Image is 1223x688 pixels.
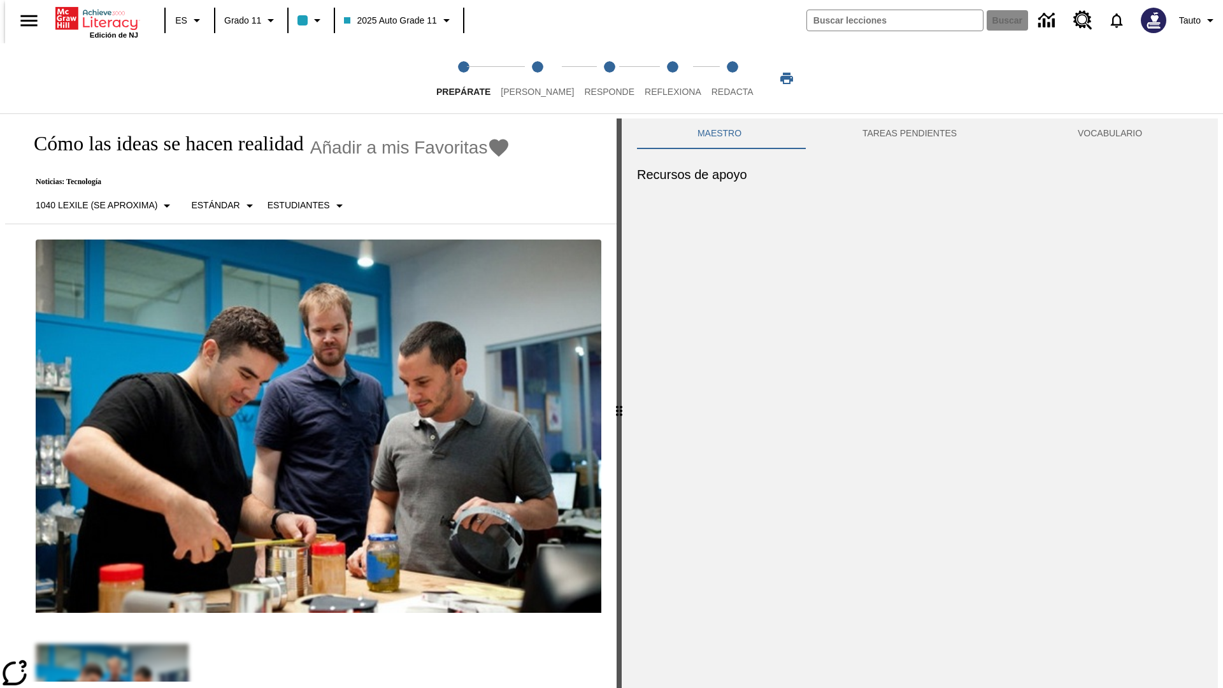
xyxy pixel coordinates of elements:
a: Centro de recursos, Se abrirá en una pestaña nueva. [1066,3,1100,38]
span: 2025 Auto Grade 11 [344,14,436,27]
button: El color de la clase es azul claro. Cambiar el color de la clase. [292,9,330,32]
button: Lenguaje: ES, Selecciona un idioma [169,9,210,32]
button: VOCABULARIO [1017,118,1203,149]
span: Reflexiona [645,87,701,97]
button: Imprimir [766,67,807,90]
p: Noticias: Tecnología [20,177,510,187]
div: activity [622,118,1218,688]
button: Maestro [637,118,802,149]
button: Prepárate step 1 of 5 [426,43,501,113]
div: reading [5,118,617,682]
input: Buscar campo [807,10,983,31]
p: Estudiantes [268,199,330,212]
button: Reflexiona step 4 of 5 [634,43,712,113]
button: Perfil/Configuración [1174,9,1223,32]
span: Prepárate [436,87,490,97]
img: Avatar [1141,8,1166,33]
span: Tauto [1179,14,1201,27]
div: Pulsa la tecla de intro o la barra espaciadora y luego presiona las flechas de derecha e izquierd... [617,118,622,688]
button: Redacta step 5 of 5 [701,43,764,113]
button: Seleccionar estudiante [262,194,352,217]
button: Abrir el menú lateral [10,2,48,39]
span: Grado 11 [224,14,261,27]
p: 1040 Lexile (Se aproxima) [36,199,157,212]
div: Instructional Panel Tabs [637,118,1203,149]
button: Seleccione Lexile, 1040 Lexile (Se aproxima) [31,194,180,217]
a: Centro de información [1031,3,1066,38]
h1: Cómo las ideas se hacen realidad [20,132,304,155]
button: Clase: 2025 Auto Grade 11, Selecciona una clase [339,9,459,32]
span: Responde [584,87,634,97]
button: Escoja un nuevo avatar [1133,4,1174,37]
span: Añadir a mis Favoritas [310,138,488,158]
h6: Recursos de apoyo [637,164,1203,185]
span: Edición de NJ [90,31,138,39]
button: Tipo de apoyo, Estándar [186,194,262,217]
button: Lee step 2 of 5 [490,43,584,113]
span: Redacta [712,87,754,97]
p: Estándar [191,199,240,212]
button: Responde step 3 of 5 [574,43,645,113]
img: El fundador de Quirky, Ben Kaufman prueba un nuevo producto con un compañero de trabajo, Gaz Brow... [36,240,601,613]
button: TAREAS PENDIENTES [802,118,1017,149]
div: Portada [55,4,138,39]
a: Notificaciones [1100,4,1133,37]
button: Grado: Grado 11, Elige un grado [219,9,283,32]
button: Añadir a mis Favoritas - Cómo las ideas se hacen realidad [310,136,511,159]
span: ES [175,14,187,27]
span: [PERSON_NAME] [501,87,574,97]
